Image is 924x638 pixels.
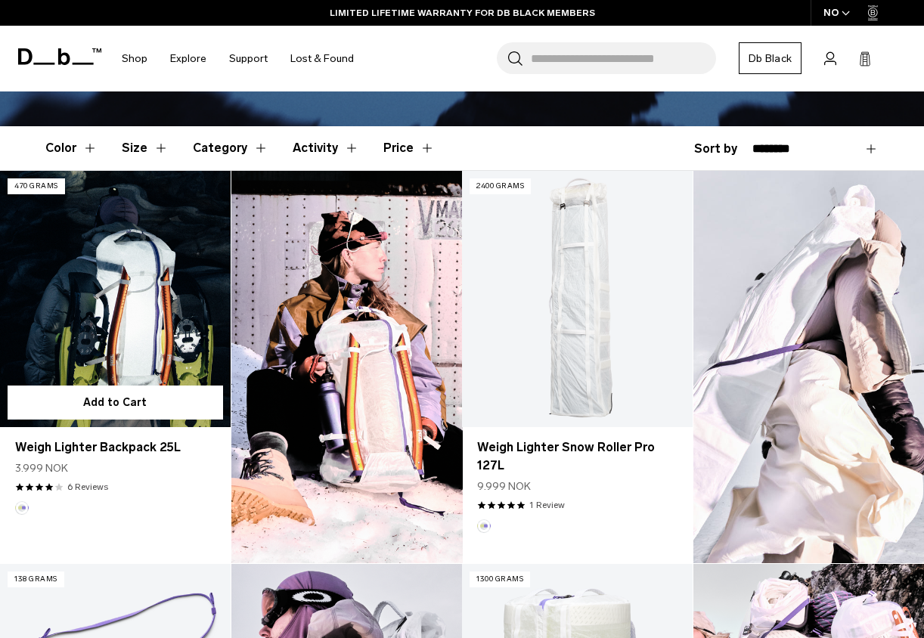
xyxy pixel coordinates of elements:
[330,6,595,20] a: LIMITED LIFETIME WARRANTY FOR DB BLACK MEMBERS
[470,178,531,194] p: 2400 grams
[8,386,223,420] button: Add to Cart
[67,480,108,494] a: 6 reviews
[529,498,565,512] a: 1 reviews
[383,126,435,170] button: Toggle Price
[470,571,530,587] p: 1300 grams
[290,32,354,85] a: Lost & Found
[193,126,268,170] button: Toggle Filter
[8,178,65,194] p: 470 grams
[477,478,531,494] span: 9.999 NOK
[45,126,98,170] button: Toggle Filter
[122,32,147,85] a: Shop
[110,26,365,91] nav: Main Navigation
[122,126,169,170] button: Toggle Filter
[15,501,29,515] button: Aurora
[231,171,463,563] img: Content block image
[462,171,693,426] a: Weigh Lighter Snow Roller Pro 127L
[15,438,215,457] a: Weigh Lighter Backpack 25L
[15,460,68,476] span: 3.999 NOK
[229,32,268,85] a: Support
[477,519,491,533] button: Aurora
[477,438,677,475] a: Weigh Lighter Snow Roller Pro 127L
[293,126,359,170] button: Toggle Filter
[739,42,802,74] a: Db Black
[170,32,206,85] a: Explore
[8,571,64,587] p: 138 grams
